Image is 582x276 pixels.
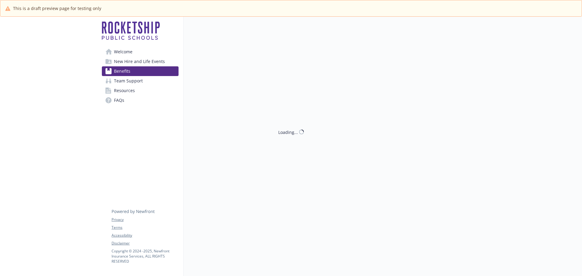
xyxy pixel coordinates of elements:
span: Team Support [114,76,143,86]
span: Benefits [114,66,130,76]
a: New Hire and Life Events [102,57,179,66]
span: FAQs [114,95,124,105]
a: Welcome [102,47,179,57]
span: Welcome [114,47,132,57]
a: Disclaimer [112,241,178,246]
a: FAQs [102,95,179,105]
span: New Hire and Life Events [114,57,165,66]
a: Team Support [102,76,179,86]
a: Privacy [112,217,178,222]
div: Loading... [278,129,298,135]
span: This is a draft preview page for testing only [13,5,101,12]
p: Copyright © 2024 - 2025 , Newfront Insurance Services, ALL RIGHTS RESERVED [112,248,178,264]
a: Terms [112,225,178,230]
span: Resources [114,86,135,95]
a: Resources [102,86,179,95]
a: Benefits [102,66,179,76]
a: Accessibility [112,233,178,238]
